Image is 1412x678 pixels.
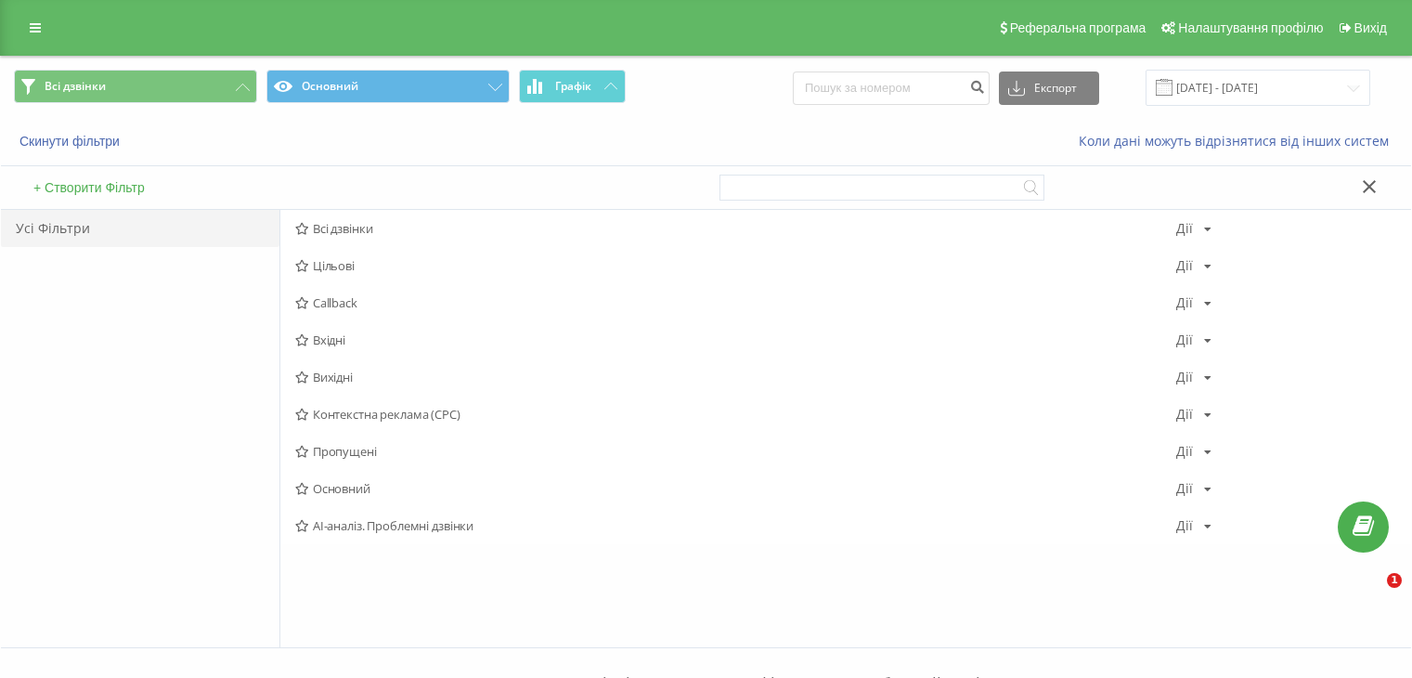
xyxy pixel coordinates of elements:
div: Дії [1176,482,1193,495]
span: Callback [295,296,1176,309]
button: Графік [519,70,626,103]
span: Вхідні [295,333,1176,346]
div: Дії [1176,445,1193,458]
span: Основний [295,482,1176,495]
span: Всі дзвінки [295,222,1176,235]
span: AI-аналіз. Проблемні дзвінки [295,519,1176,532]
span: Контекстна реклама (CPC) [295,408,1176,421]
span: Вихідні [295,371,1176,384]
div: Дії [1176,296,1193,309]
button: Всі дзвінки [14,70,257,103]
div: Дії [1176,371,1193,384]
span: Всі дзвінки [45,79,106,94]
div: Дії [1176,408,1193,421]
button: Закрити [1356,178,1383,198]
button: Основний [266,70,510,103]
span: Налаштування профілю [1178,20,1323,35]
div: Дії [1176,519,1193,532]
button: + Створити Фільтр [28,179,150,196]
button: Експорт [999,72,1099,105]
span: Вихід [1354,20,1387,35]
span: Пропущені [295,445,1176,458]
div: Дії [1176,259,1193,272]
button: Скинути фільтри [14,133,129,150]
span: Реферальна програма [1010,20,1146,35]
span: Графік [555,80,591,93]
iframe: Intercom live chat [1349,573,1393,618]
div: Дії [1176,222,1193,235]
a: Коли дані можуть відрізнятися вiд інших систем [1079,132,1398,150]
div: Усі Фільтри [1,210,279,247]
span: Цільові [295,259,1176,272]
div: Дії [1176,333,1193,346]
span: 1 [1387,573,1402,588]
input: Пошук за номером [793,72,990,105]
